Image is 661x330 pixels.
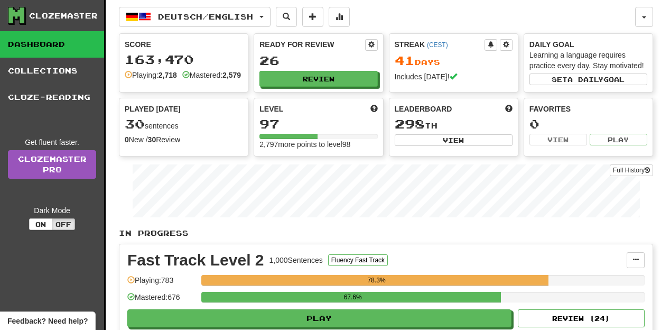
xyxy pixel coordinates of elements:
span: a daily [567,76,603,83]
div: Ready for Review [259,39,365,50]
div: Favorites [529,104,647,114]
a: (CEST) [427,41,448,49]
strong: 2,718 [159,71,177,79]
div: sentences [125,117,243,131]
button: Seta dailygoal [529,74,647,85]
button: Search sentences [276,7,297,27]
div: New / Review [125,134,243,145]
div: 97 [259,117,377,131]
button: Full History [610,164,653,176]
strong: 2,579 [222,71,241,79]
button: More stats [329,7,350,27]
div: 163,470 [125,53,243,66]
button: Play [127,309,511,327]
div: 78.3% [204,275,548,286]
div: 0 [529,117,647,131]
div: Playing: 783 [127,275,196,292]
a: ClozemasterPro [8,150,96,179]
button: Off [52,218,75,230]
div: Streak [395,39,485,50]
div: 1,000 Sentences [269,255,323,265]
span: Score more points to level up [370,104,378,114]
span: Played [DATE] [125,104,181,114]
span: Deutsch / English [158,12,253,21]
button: Deutsch/English [119,7,271,27]
div: Includes [DATE]! [395,71,513,82]
button: Review [259,71,377,87]
button: View [529,134,587,145]
div: Learning a language requires practice every day. Stay motivated! [529,50,647,71]
div: Get fluent faster. [8,137,96,148]
button: Review (24) [518,309,645,327]
span: Leaderboard [395,104,452,114]
span: This week in points, UTC [505,104,513,114]
div: Clozemaster [29,11,98,21]
div: 67.6% [204,292,501,302]
div: th [395,117,513,131]
strong: 0 [125,135,129,144]
span: 298 [395,116,425,131]
p: In Progress [119,228,653,239]
button: View [395,134,513,146]
strong: 30 [148,135,156,144]
button: Add sentence to collection [302,7,323,27]
div: 26 [259,54,377,67]
div: Fast Track Level 2 [127,252,264,268]
span: Open feedback widget [7,316,88,326]
span: 41 [395,53,415,68]
div: Mastered: [182,70,241,80]
div: Mastered: 676 [127,292,196,309]
div: Dark Mode [8,205,96,216]
div: Playing: [125,70,177,80]
button: On [29,218,52,230]
div: Daily Goal [529,39,647,50]
div: Day s [395,54,513,68]
div: 2,797 more points to level 98 [259,139,377,150]
span: 30 [125,116,145,131]
span: Level [259,104,283,114]
button: Play [590,134,647,145]
div: Score [125,39,243,50]
button: Fluency Fast Track [328,254,388,266]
